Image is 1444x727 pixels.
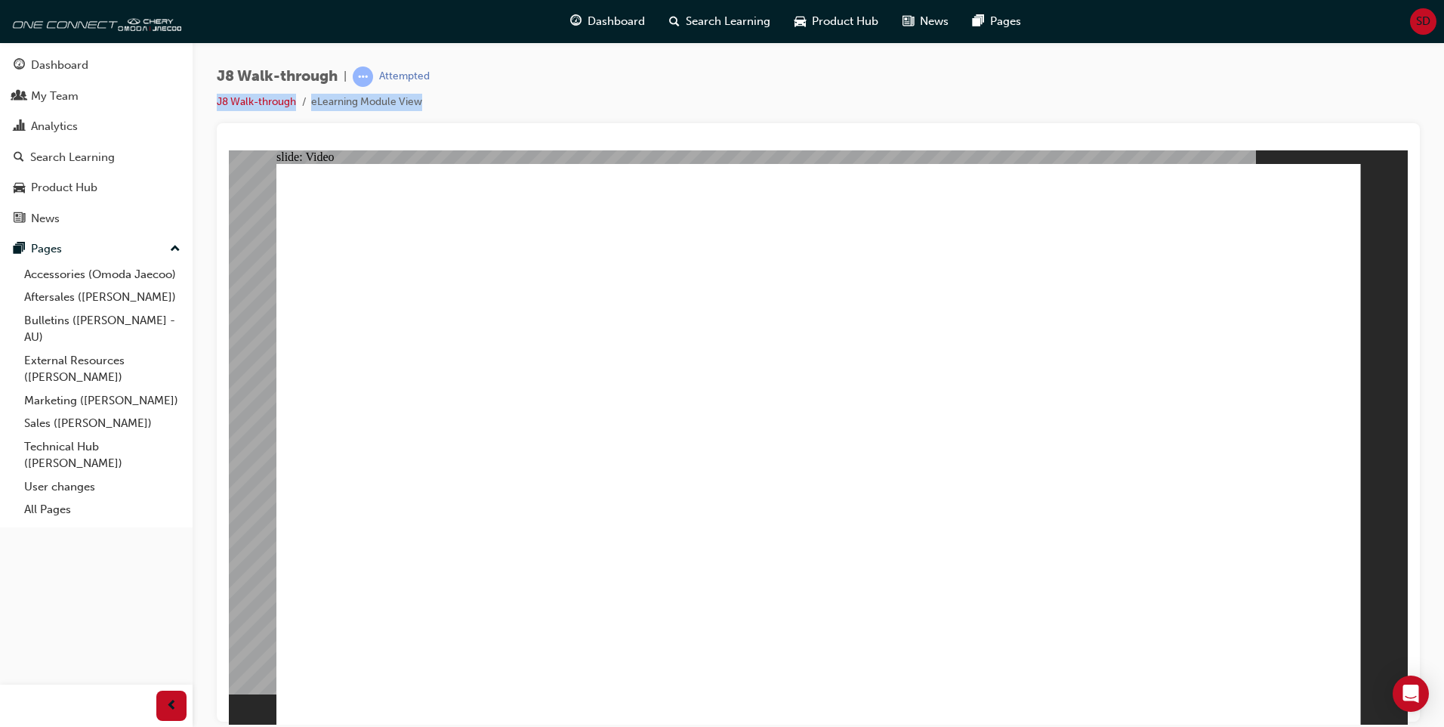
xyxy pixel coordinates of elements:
[217,68,338,85] span: J8 Walk-through
[311,94,422,111] li: eLearning Module View
[903,12,914,31] span: news-icon
[379,70,430,84] div: Attempted
[31,118,78,135] div: Analytics
[782,6,890,37] a: car-iconProduct Hub
[14,212,25,226] span: news-icon
[570,12,582,31] span: guage-icon
[669,12,680,31] span: search-icon
[6,51,187,79] a: Dashboard
[795,12,806,31] span: car-icon
[31,210,60,227] div: News
[353,67,373,87] span: learningRecordVerb_ATTEMPT-icon
[18,435,187,475] a: Technical Hub ([PERSON_NAME])
[31,88,79,105] div: My Team
[558,6,657,37] a: guage-iconDashboard
[31,179,97,196] div: Product Hub
[14,151,24,165] span: search-icon
[30,149,115,166] div: Search Learning
[18,309,187,349] a: Bulletins ([PERSON_NAME] - AU)
[6,174,187,202] a: Product Hub
[14,120,25,134] span: chart-icon
[14,243,25,256] span: pages-icon
[8,6,181,36] img: oneconnect
[6,205,187,233] a: News
[18,412,187,435] a: Sales ([PERSON_NAME])
[657,6,782,37] a: search-iconSearch Learning
[6,235,187,263] button: Pages
[961,6,1033,37] a: pages-iconPages
[18,475,187,499] a: User changes
[18,263,187,286] a: Accessories (Omoda Jaecoo)
[18,286,187,309] a: Aftersales ([PERSON_NAME])
[890,6,961,37] a: news-iconNews
[170,240,180,259] span: up-icon
[14,181,25,195] span: car-icon
[344,68,347,85] span: |
[18,498,187,521] a: All Pages
[18,389,187,413] a: Marketing ([PERSON_NAME])
[6,82,187,110] a: My Team
[14,59,25,73] span: guage-icon
[18,349,187,389] a: External Resources ([PERSON_NAME])
[14,90,25,104] span: people-icon
[166,697,177,716] span: prev-icon
[1410,8,1436,35] button: SD
[31,57,88,74] div: Dashboard
[990,13,1021,30] span: Pages
[1416,13,1430,30] span: SD
[920,13,949,30] span: News
[686,13,770,30] span: Search Learning
[31,240,62,258] div: Pages
[6,48,187,235] button: DashboardMy TeamAnalyticsSearch LearningProduct HubNews
[973,12,984,31] span: pages-icon
[217,95,296,108] a: J8 Walk-through
[1393,676,1429,712] div: Open Intercom Messenger
[6,144,187,172] a: Search Learning
[6,113,187,141] a: Analytics
[588,13,645,30] span: Dashboard
[812,13,878,30] span: Product Hub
